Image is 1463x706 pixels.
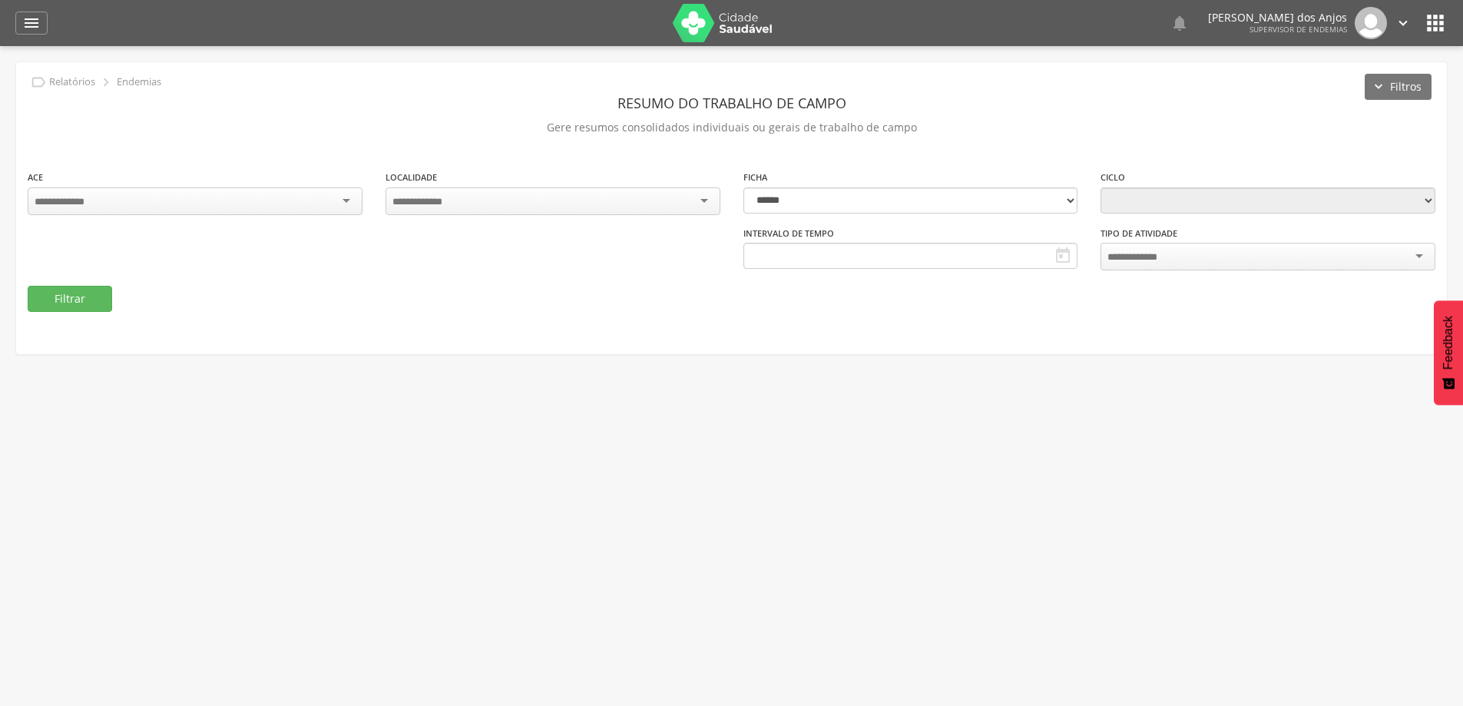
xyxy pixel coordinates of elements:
i:  [1170,14,1189,32]
button: Filtros [1365,74,1432,100]
span: Feedback [1441,316,1455,370]
p: Relatórios [49,76,95,88]
label: ACE [28,171,43,184]
i:  [98,74,114,91]
label: Localidade [386,171,437,184]
label: Tipo de Atividade [1101,227,1177,240]
label: Ciclo [1101,171,1125,184]
i:  [1054,247,1072,265]
button: Feedback - Mostrar pesquisa [1434,300,1463,405]
label: Intervalo de Tempo [743,227,834,240]
header: Resumo do Trabalho de Campo [28,89,1435,117]
p: Gere resumos consolidados individuais ou gerais de trabalho de campo [28,117,1435,138]
i:  [30,74,47,91]
button: Filtrar [28,286,112,312]
i:  [1395,15,1412,31]
label: Ficha [743,171,767,184]
i:  [22,14,41,32]
i:  [1423,11,1448,35]
p: [PERSON_NAME] dos Anjos [1208,12,1347,23]
span: Supervisor de Endemias [1250,24,1347,35]
a:  [1170,7,1189,39]
a:  [1395,7,1412,39]
p: Endemias [117,76,161,88]
a:  [15,12,48,35]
